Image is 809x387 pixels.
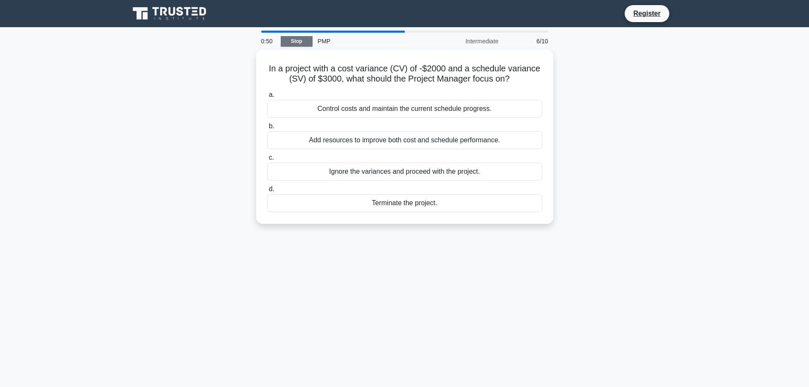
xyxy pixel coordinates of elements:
div: Terminate the project. [267,194,542,212]
div: 0:50 [256,33,281,50]
a: Stop [281,36,313,47]
span: c. [269,154,274,161]
a: Register [628,8,665,19]
div: Add resources to improve both cost and schedule performance. [267,131,542,149]
h5: In a project with a cost variance (CV) of -$2000 and a schedule variance (SV) of $3000, what shou... [266,63,543,85]
span: d. [269,185,274,192]
div: 6/10 [504,33,553,50]
span: b. [269,122,274,130]
div: PMP [313,33,429,50]
span: a. [269,91,274,98]
div: Intermediate [429,33,504,50]
div: Ignore the variances and proceed with the project. [267,163,542,181]
div: Control costs and maintain the current schedule progress. [267,100,542,118]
